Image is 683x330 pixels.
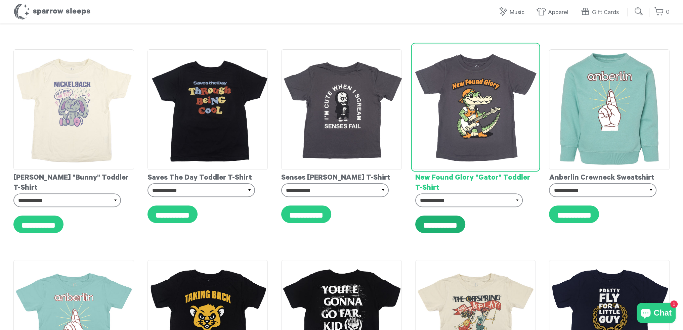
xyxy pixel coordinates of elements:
div: [PERSON_NAME] "Bunny" Toddler T-Shirt [13,170,134,193]
img: Nickelback-ArewehavingfunyetToddlerT-shirt_grande.jpg [13,49,134,170]
img: SensesFail-ToddlerT-shirt_grande.jpg [281,49,402,171]
a: 0 [654,5,670,19]
img: NewFoundGlory-Gator-ToddlerT-shirt_grande.jpg [413,45,538,170]
div: New Found Glory "Gator" Toddler T-Shirt [415,170,536,193]
img: Anberlin-FingersCrossed-ToddlerCrewneck_grande.jpg [549,49,670,170]
img: SavesTheDay-ToddlerT-shirt_grande.jpg [147,49,268,171]
a: Gift Cards [580,5,622,20]
div: Saves The Day Toddler T-Shirt [147,170,268,183]
div: Senses [PERSON_NAME] T-Shirt [281,170,402,183]
h1: Sparrow Sleeps [13,3,91,20]
a: Music [498,5,528,20]
a: Apparel [536,5,572,20]
input: Submit [632,5,646,18]
inbox-online-store-chat: Shopify online store chat [635,303,678,325]
div: Anberlin Crewneck Sweatshirt [549,170,670,183]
